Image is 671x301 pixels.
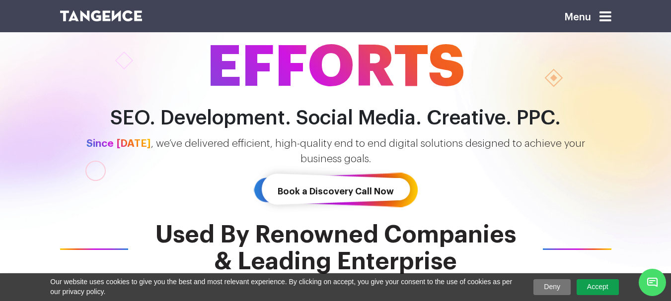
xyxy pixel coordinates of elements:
[53,136,619,167] p: , we’ve delivered efficient, high-quality end to end digital solutions designed to achieve your b...
[577,279,619,295] a: Accept
[60,222,611,275] span: Used By Renowned Companies & Leading Enterprise
[533,279,571,295] a: Deny
[50,277,520,297] span: Our website uses cookies to give you the best and most relevant experience. By clicking on accept...
[639,269,666,296] span: Chat Widget
[53,107,619,129] h2: SEO. Development. Social Media. Creative. PPC.
[254,167,418,216] a: Book a Discovery Call Now
[86,138,151,149] span: Since [DATE]
[60,10,143,21] img: logo SVG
